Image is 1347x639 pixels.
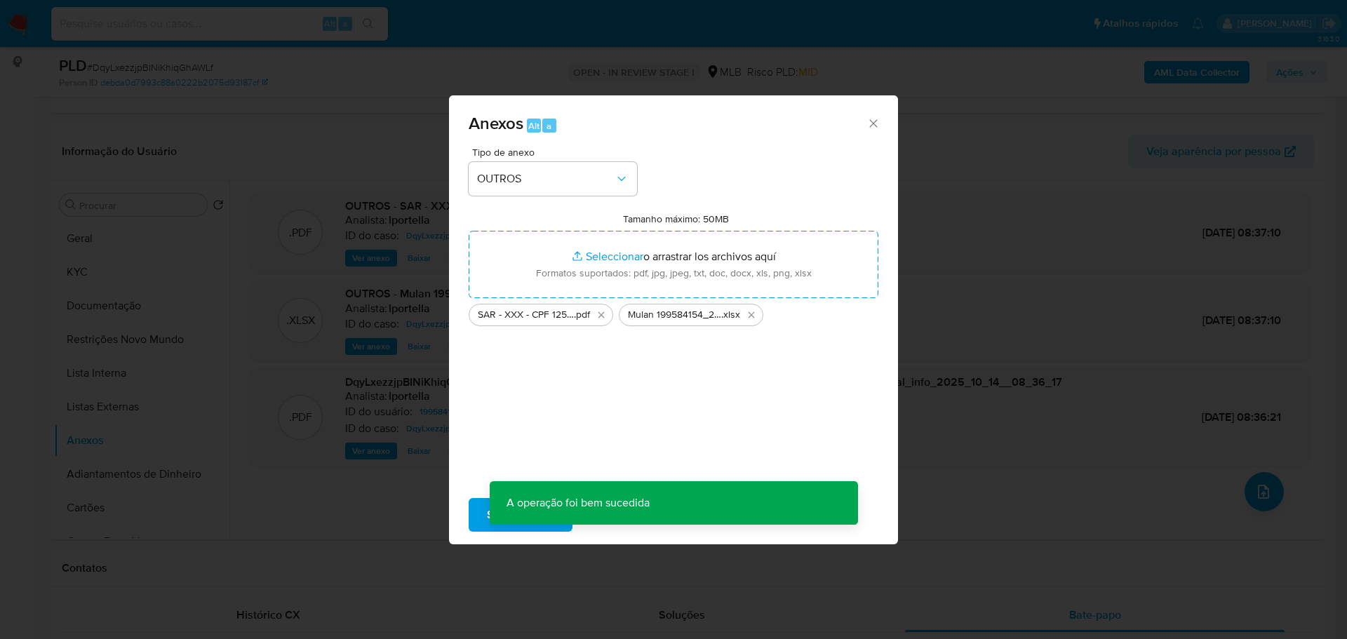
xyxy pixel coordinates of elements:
[469,298,878,326] ul: Archivos seleccionados
[528,119,540,133] span: Alt
[721,308,740,322] span: .xlsx
[472,147,641,157] span: Tipo de anexo
[628,308,721,322] span: Mulan 199584154_2025_10_09_15_57_53
[469,498,572,532] button: Subir arquivo
[469,111,523,135] span: Anexos
[743,307,760,323] button: Eliminar Mulan 199584154_2025_10_09_15_57_53.xlsx
[623,213,729,225] label: Tamanho máximo: 50MB
[866,116,879,129] button: Cerrar
[477,172,615,186] span: OUTROS
[478,308,574,322] span: SAR - XXX - CPF 12545674613 - [PERSON_NAME]
[596,499,642,530] span: Cancelar
[469,162,637,196] button: OUTROS
[574,308,590,322] span: .pdf
[593,307,610,323] button: Eliminar SAR - XXX - CPF 12545674613 - NATALIA APARECIDA DOMINGAS FERREIRA.pdf
[487,499,554,530] span: Subir arquivo
[490,481,666,525] p: A operação foi bem sucedida
[547,119,551,133] span: a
